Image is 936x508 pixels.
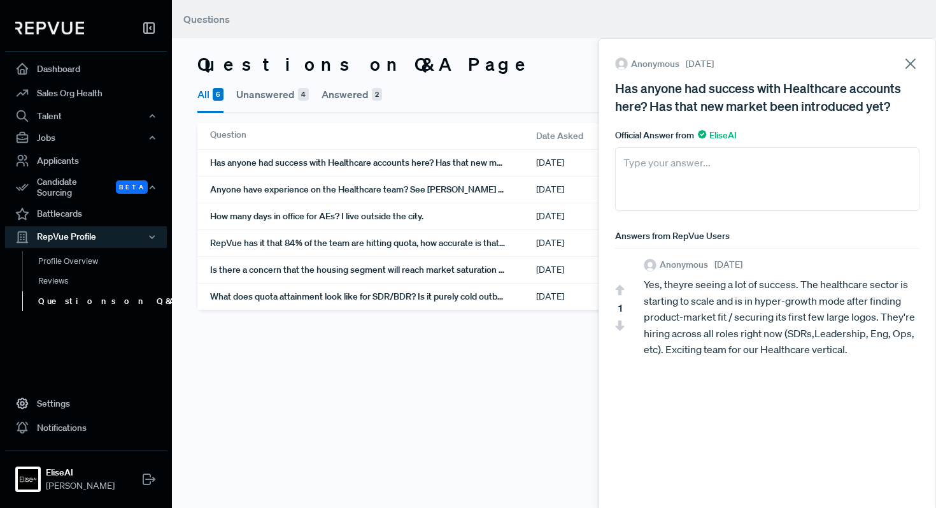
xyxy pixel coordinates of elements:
[18,469,38,490] img: EliseAI
[210,230,536,256] div: RepVue has it that 84% of the team are hitting quota, how accurate is that? Do you expect that nu...
[15,22,84,34] img: RepVue
[236,78,309,111] button: Unanswered
[5,226,167,248] button: RepVue Profile
[536,284,651,310] div: [DATE]
[536,123,651,149] div: Date Asked
[5,450,167,498] a: EliseAIEliseAI[PERSON_NAME]
[22,251,184,272] a: Profile Overview
[698,129,737,141] span: EliseAI
[5,173,167,202] div: Candidate Sourcing
[615,79,919,115] div: Has anyone had success with Healthcare accounts here? Has that new market been introduced yet?
[615,229,919,243] div: Answers from RepVue Users
[22,271,184,291] a: Reviews
[5,127,167,149] button: Jobs
[210,284,536,310] div: What does quota attainment look like for SDR/BDR? Is it purely cold outbound?
[46,479,115,493] span: [PERSON_NAME]
[536,150,651,176] div: [DATE]
[210,203,536,229] div: How many days in office for AEs? I live outside the city.
[660,258,708,272] span: Anonymous
[372,88,382,101] span: 2
[5,57,167,81] a: Dashboard
[5,173,167,202] button: Candidate Sourcing Beta
[322,78,382,111] button: Answered
[213,88,223,101] span: 6
[536,257,651,283] div: [DATE]
[197,54,534,75] h3: Questions on Q&A Page
[183,13,230,25] span: Questions
[5,149,167,173] a: Applicants
[536,203,651,229] div: [DATE]
[644,277,919,358] div: Yes, theyre seeing a lot of success. The healthcare sector is starting to scale and is in hyper-g...
[210,177,536,203] div: Anyone have experience on the Healthcare team? See [PERSON_NAME] created a new product for health...
[5,81,167,105] a: Sales Org Health
[5,416,167,440] a: Notifications
[210,257,536,283] div: Is there a concern that the housing segment will reach market saturation near term? And how well ...
[22,291,184,312] a: Questions on Q&A
[536,230,651,256] div: [DATE]
[631,57,679,71] span: Anonymous
[116,180,148,194] span: Beta
[5,202,167,226] a: Battlecards
[714,258,742,272] span: [DATE]
[197,78,223,113] button: All
[618,300,622,316] span: 1
[536,177,651,203] div: [DATE]
[686,57,714,71] span: [DATE]
[210,123,536,149] div: Question
[5,391,167,416] a: Settings
[210,150,536,176] div: Has anyone had success with Healthcare accounts here? Has that new market been introduced yet?
[46,466,115,479] strong: EliseAI
[615,129,919,142] div: Official Answer from
[298,88,309,101] span: 4
[5,105,167,127] button: Talent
